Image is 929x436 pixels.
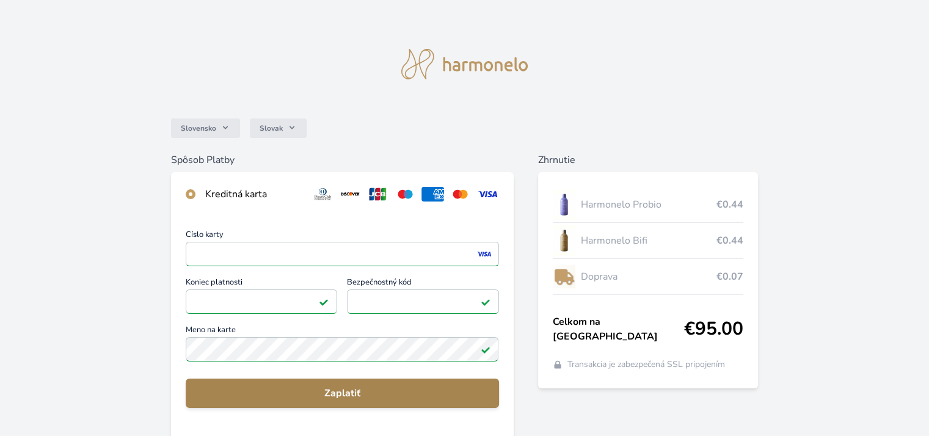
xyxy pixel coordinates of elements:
[352,293,493,310] iframe: Iframe pre bezpečnostný kód
[553,189,576,220] img: CLEAN_PROBIO_se_stinem_x-lo.jpg
[191,245,493,263] iframe: Iframe pre číslo karty
[319,297,329,307] img: Pole je platné
[250,118,307,138] button: Slovak
[421,187,444,202] img: amex.svg
[171,118,240,138] button: Slovensko
[580,269,716,284] span: Doprava
[684,318,743,340] span: €95.00
[481,297,490,307] img: Pole je platné
[191,293,332,310] iframe: Iframe pre deň vypršania platnosti
[339,187,362,202] img: discover.svg
[181,123,216,133] span: Slovensko
[553,225,576,256] img: CLEAN_BIFI_se_stinem_x-lo.jpg
[171,153,513,167] h6: Spôsob Platby
[716,197,743,212] span: €0.44
[394,187,417,202] img: maestro.svg
[186,326,498,337] span: Meno na karte
[476,249,492,260] img: visa
[538,153,758,167] h6: Zhrnutie
[186,379,498,408] button: Zaplatiť
[567,358,725,371] span: Transakcia je zabezpečená SSL pripojením
[186,278,337,289] span: Koniec platnosti
[186,231,498,242] span: Číslo karty
[205,187,302,202] div: Kreditná karta
[366,187,389,202] img: jcb.svg
[716,233,743,248] span: €0.44
[553,314,684,344] span: Celkom na [GEOGRAPHIC_DATA]
[481,344,490,354] img: Pole je platné
[553,261,576,292] img: delivery-lo.png
[476,187,499,202] img: visa.svg
[449,187,472,202] img: mc.svg
[716,269,743,284] span: €0.07
[260,123,283,133] span: Slovak
[347,278,498,289] span: Bezpečnostný kód
[186,337,498,362] input: Meno na kartePole je platné
[401,49,528,79] img: logo.svg
[580,197,716,212] span: Harmonelo Probio
[580,233,716,248] span: Harmonelo Bifi
[195,386,489,401] span: Zaplatiť
[311,187,334,202] img: diners.svg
